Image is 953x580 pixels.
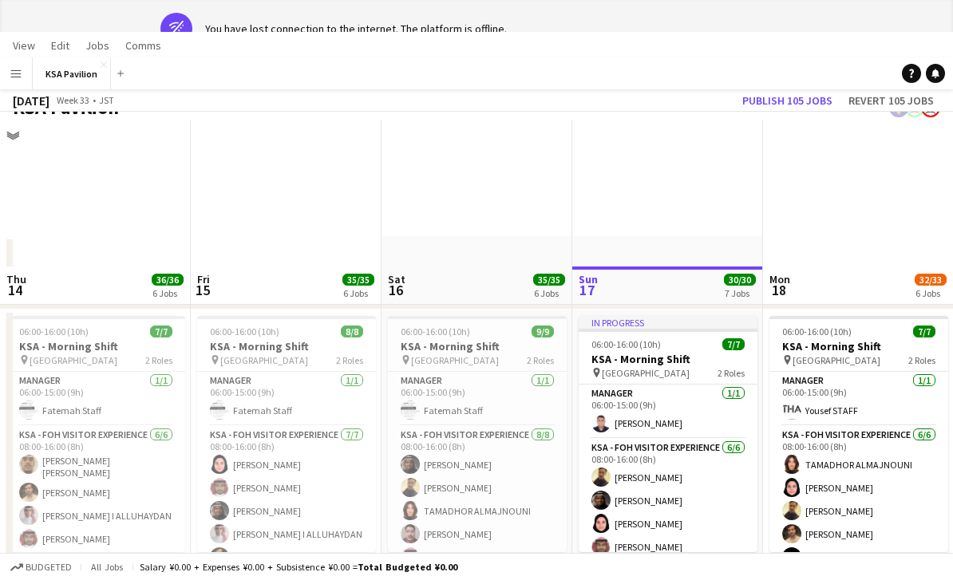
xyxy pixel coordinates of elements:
span: 2 Roles [527,354,554,366]
div: JST [99,94,114,106]
span: 30/30 [724,274,756,286]
span: View [13,38,35,53]
span: [GEOGRAPHIC_DATA] [30,354,117,366]
span: 2 Roles [336,354,363,366]
span: 17 [576,281,598,299]
h3: KSA - Morning Shift [388,339,567,353]
span: 15 [195,281,210,299]
app-job-card: 06:00-16:00 (10h)8/8KSA - Morning Shift [GEOGRAPHIC_DATA]2 RolesManager1/106:00-15:00 (9h)Fatemah... [197,316,376,552]
span: Budgeted [26,562,72,573]
span: Sun [579,272,598,286]
app-card-role: Manager1/106:00-15:00 (9h)Fatemah Staff [388,372,567,426]
h3: KSA - Morning Shift [579,352,757,366]
span: 18 [767,281,790,299]
span: Week 33 [53,94,93,106]
button: Publish 105 jobs [736,90,839,111]
div: You have lost connection to the internet. The platform is offline. [205,22,507,36]
span: [GEOGRAPHIC_DATA] [411,354,499,366]
a: Comms [119,35,168,56]
div: 6 Jobs [343,287,374,299]
span: Jobs [85,38,109,53]
span: 35/35 [533,274,565,286]
span: 06:00-16:00 (10h) [19,326,89,337]
h3: KSA - Morning Shift [6,339,185,353]
app-job-card: 06:00-16:00 (10h)7/7KSA - Morning Shift [GEOGRAPHIC_DATA]2 RolesManager1/106:00-15:00 (9h)Fatemah... [6,316,185,552]
span: 06:00-16:00 (10h) [782,326,852,337]
div: 7 Jobs [725,287,755,299]
span: Comms [125,38,161,53]
app-card-role: Manager1/106:00-15:00 (9h)Fatemah Staff [6,372,185,426]
span: Total Budgeted ¥0.00 [358,561,457,573]
span: 7/7 [722,338,745,350]
div: In progress [579,316,757,329]
span: [GEOGRAPHIC_DATA] [602,367,690,379]
button: Budgeted [8,558,74,576]
span: 35/35 [342,274,374,286]
a: Jobs [79,35,116,56]
span: 7/7 [913,326,935,337]
app-job-card: 06:00-16:00 (10h)7/7KSA - Morning Shift [GEOGRAPHIC_DATA]2 RolesManager1/106:00-15:00 (9h)Yousef ... [769,316,948,552]
button: Revert 105 jobs [842,90,940,111]
span: 36/36 [152,274,184,286]
span: Fri [197,272,210,286]
a: Edit [45,35,76,56]
span: Sat [388,272,405,286]
span: Thu [6,272,26,286]
span: 06:00-16:00 (10h) [210,326,279,337]
span: Edit [51,38,69,53]
div: Salary ¥0.00 + Expenses ¥0.00 + Subsistence ¥0.00 = [140,561,457,573]
span: [GEOGRAPHIC_DATA] [793,354,880,366]
app-job-card: 06:00-16:00 (10h)9/9KSA - Morning Shift [GEOGRAPHIC_DATA]2 RolesManager1/106:00-15:00 (9h)Fatemah... [388,316,567,552]
span: 7/7 [150,326,172,337]
app-job-card: In progress06:00-16:00 (10h)7/7KSA - Morning Shift [GEOGRAPHIC_DATA]2 RolesManager1/106:00-15:00 ... [579,316,757,552]
div: 6 Jobs [534,287,564,299]
a: View [6,35,42,56]
span: 06:00-16:00 (10h) [401,326,470,337]
div: 6 Jobs [915,287,946,299]
span: 9/9 [532,326,554,337]
span: 2 Roles [145,354,172,366]
app-card-role: Manager1/106:00-15:00 (9h)Fatemah Staff [197,372,376,426]
span: Mon [769,272,790,286]
span: All jobs [88,561,126,573]
app-card-role: Manager1/106:00-15:00 (9h)Yousef STAFF [769,372,948,426]
span: 32/33 [915,274,947,286]
h3: KSA - Morning Shift [769,339,948,353]
span: 06:00-16:00 (10h) [591,338,661,350]
div: [DATE] [13,93,49,109]
span: 16 [386,281,405,299]
span: 14 [4,281,26,299]
h3: KSA - Morning Shift [197,339,376,353]
span: 2 Roles [908,354,935,366]
span: [GEOGRAPHIC_DATA] [220,354,308,366]
button: KSA Pavilion [33,58,111,89]
div: 6 Jobs [152,287,183,299]
app-card-role: Manager1/106:00-15:00 (9h)[PERSON_NAME] [579,385,757,439]
span: 2 Roles [718,367,745,379]
span: 8/8 [341,326,363,337]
